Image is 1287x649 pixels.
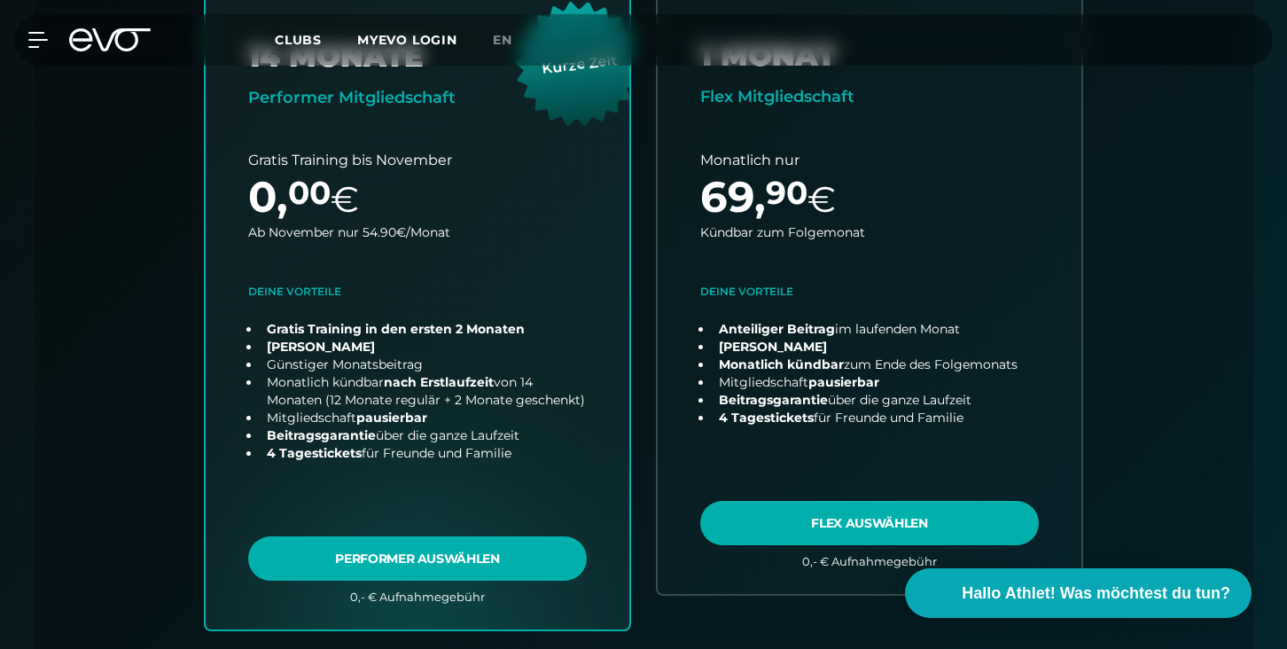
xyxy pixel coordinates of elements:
button: Hallo Athlet! Was möchtest du tun? [905,568,1252,618]
a: MYEVO LOGIN [357,32,457,48]
a: Clubs [275,31,357,48]
a: en [493,30,534,51]
span: Clubs [275,32,322,48]
span: en [493,32,512,48]
span: Hallo Athlet! Was möchtest du tun? [962,582,1230,606]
